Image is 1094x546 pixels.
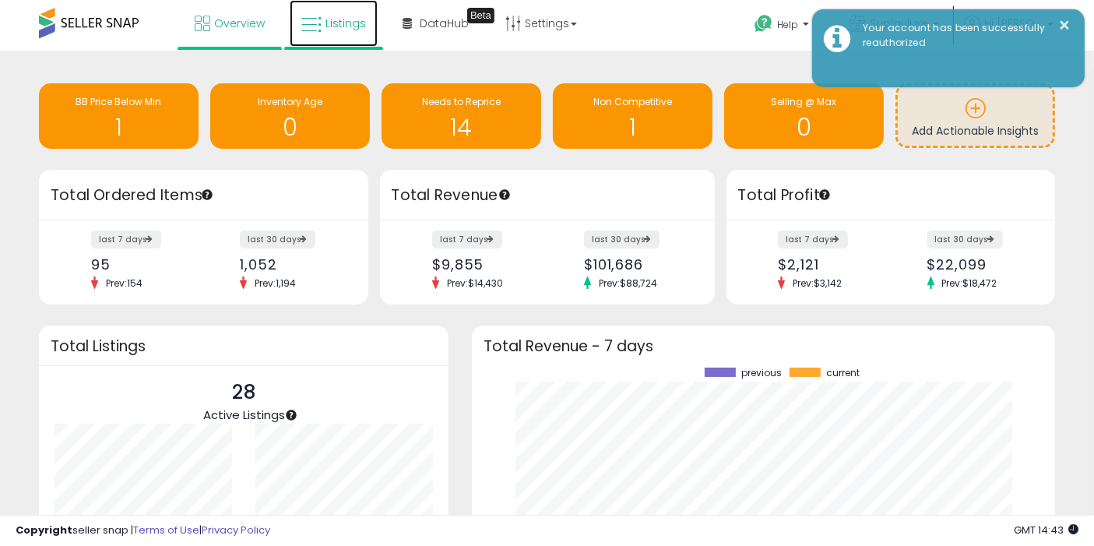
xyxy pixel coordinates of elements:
span: Active Listings [203,407,285,423]
span: Needs to Reprice [422,95,501,108]
span: Prev: 154 [98,277,150,290]
a: Help [742,2,825,51]
h1: 1 [47,114,191,140]
a: Selling @ Max 0 [724,83,884,149]
a: BB Price Below Min 1 [39,83,199,149]
span: BB Price Below Min [76,95,162,108]
div: Tooltip anchor [200,188,214,202]
h3: Total Revenue - 7 days [484,340,1043,352]
span: Prev: $88,724 [591,277,665,290]
h3: Total Revenue [392,185,703,206]
span: Non Competitive [593,95,672,108]
div: $101,686 [584,256,688,273]
span: Overview [214,16,265,31]
a: Needs to Reprice 14 [382,83,541,149]
label: last 7 days [91,231,161,248]
div: Your account has been successfully reauthorized [851,21,1073,50]
div: Tooltip anchor [818,188,832,202]
h1: 0 [732,114,876,140]
p: 28 [203,378,285,407]
a: Add Actionable Insights [898,86,1053,146]
h3: Total Listings [51,340,437,352]
h3: Total Ordered Items [51,185,357,206]
h3: Total Profit [738,185,1044,206]
span: Prev: $14,430 [439,277,511,290]
h1: 1 [561,114,705,140]
span: Selling @ Max [772,95,837,108]
span: current [826,368,860,379]
span: Prev: $18,472 [934,277,1005,290]
a: Inventory Age 0 [210,83,370,149]
a: Non Competitive 1 [553,83,712,149]
label: last 30 days [927,231,1003,248]
div: Tooltip anchor [284,408,298,422]
span: Inventory Age [258,95,322,108]
strong: Copyright [16,523,72,537]
a: Privacy Policy [202,523,270,537]
label: last 7 days [432,231,502,248]
h1: 0 [218,114,362,140]
span: Prev: $3,142 [785,277,850,290]
i: Get Help [754,14,773,33]
div: 95 [91,256,192,273]
label: last 7 days [778,231,848,248]
button: × [1059,16,1071,35]
div: 1,052 [240,256,340,273]
div: Tooltip anchor [498,188,512,202]
div: seller snap | | [16,523,270,538]
h1: 14 [389,114,533,140]
div: $22,099 [927,256,1028,273]
label: last 30 days [584,231,660,248]
span: DataHub [420,16,469,31]
span: Listings [325,16,366,31]
div: $2,121 [778,256,878,273]
span: previous [741,368,782,379]
div: Tooltip anchor [467,8,494,23]
a: Terms of Use [133,523,199,537]
span: 2025-09-12 14:43 GMT [1014,523,1078,537]
div: $9,855 [432,256,536,273]
label: last 30 days [240,231,315,248]
span: Prev: 1,194 [247,277,304,290]
span: Add Actionable Insights [912,123,1039,139]
span: Help [777,18,798,31]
